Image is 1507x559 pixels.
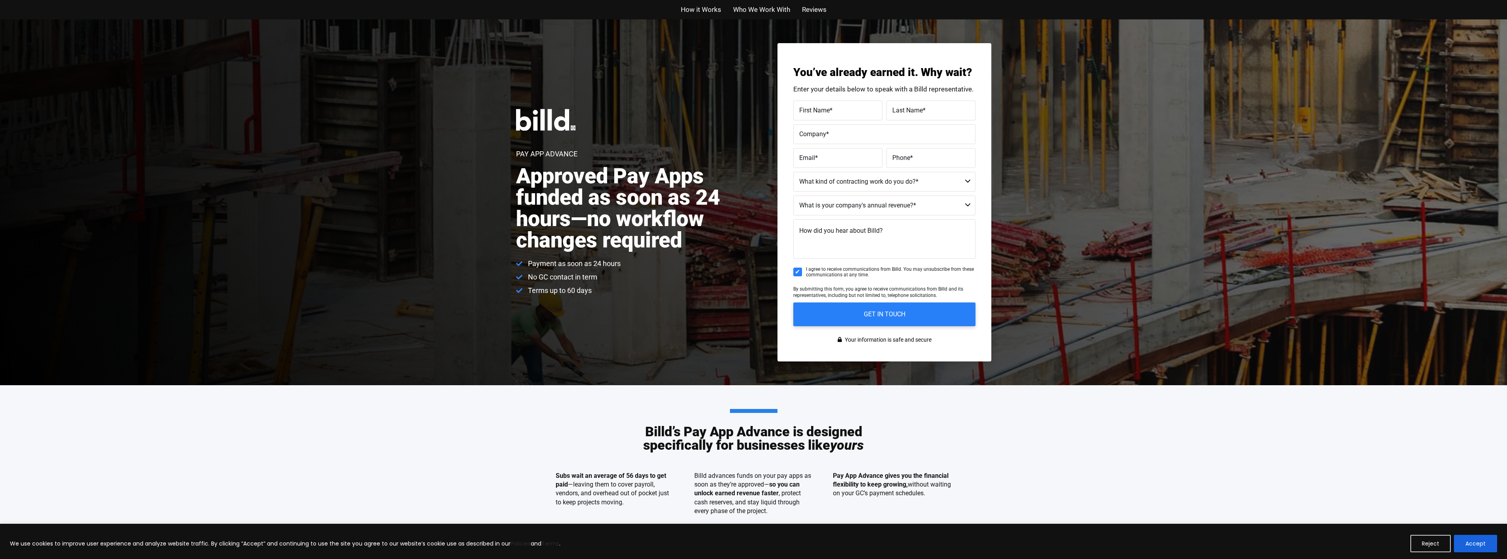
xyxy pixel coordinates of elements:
a: Who We Work With [733,4,790,15]
span: Terms up to 60 days [526,286,592,295]
p: We use cookies to improve user experience and analyze website traffic. By clicking “Accept” and c... [10,539,560,548]
button: Accept [1454,535,1497,552]
input: I agree to receive communications from Billd. You may unsubscribe from these communications at an... [793,268,802,276]
a: Policies [511,540,531,548]
strong: Pay App Advance gives you the financial flexibility to keep growing, [833,472,949,488]
span: Payment as soon as 24 hours [526,259,621,268]
p: without waiting on your GC’s payment schedules. [833,472,952,498]
span: By submitting this form, you agree to receive communications from Billd and its representatives, ... [793,286,963,298]
a: How it Works [681,4,721,15]
strong: Subs wait an average of 56 days to get paid [556,472,666,488]
span: How did you hear about Billd? [799,227,883,234]
h3: You’ve already earned it. Why wait? [793,67,975,78]
h1: Pay App Advance [516,150,577,158]
span: No GC contact in term [526,272,597,282]
span: Email [799,154,815,161]
p: Enter your details below to speak with a Billd representative. [793,86,975,93]
a: Reviews [802,4,827,15]
input: GET IN TOUCH [793,302,975,326]
button: Reject [1410,535,1451,552]
h2: Approved Pay Apps funded as soon as 24 hours—no workflow changes required [516,165,762,251]
span: First Name [799,106,830,114]
a: Terms [541,540,559,548]
span: Phone [892,154,910,161]
span: Last Name [892,106,923,114]
h2: Billd’s Pay App Advance is designed specifically for businesses like [615,409,892,452]
em: yours [830,437,864,453]
span: I agree to receive communications from Billd. You may unsubscribe from these communications at an... [806,266,975,278]
p: Billd advances funds on your pay apps as soon as they’re approved— , protect cash reserves, and s... [694,472,813,516]
span: Your information is safe and secure [843,334,932,346]
span: Company [799,130,826,137]
p: —leaving them to cover payroll, vendors, and overhead out of pocket just to keep projects moving. [556,472,674,507]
